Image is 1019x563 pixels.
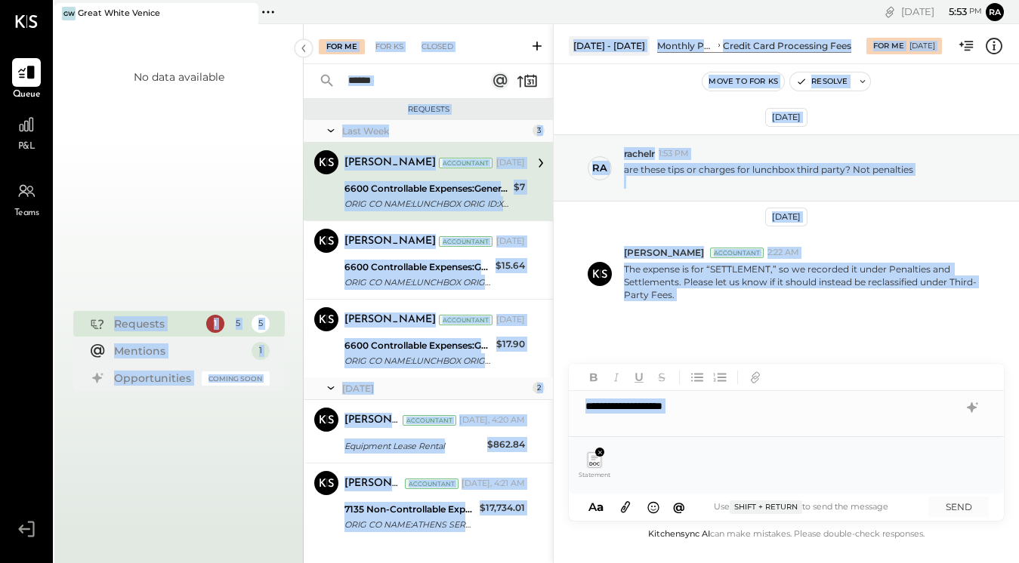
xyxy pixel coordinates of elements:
[405,478,459,489] div: Accountant
[969,6,982,17] span: pm
[252,315,270,333] div: 5
[578,471,612,478] span: Statement_3586_from_PROGAS_PROPANE.pdf
[659,148,689,160] span: 1:53 PM
[624,147,655,160] span: rachelr
[344,476,402,491] div: [PERSON_NAME]
[496,157,525,169] div: [DATE]
[344,353,492,368] div: ORIG CO NAME:LUNCHBOX ORIG ID:XXXXXX5881 DESC DATE:250721 CO ENTRY DESCR:SETTLEMENTSEC:CCD TRACE#...
[344,413,400,428] div: [PERSON_NAME]
[368,39,411,54] div: For KS
[702,72,784,91] button: Move to for ks
[873,41,904,51] div: For Me
[689,500,913,514] div: Use to send the message
[202,371,270,386] div: Coming Soon
[114,316,199,331] div: Requests
[344,438,483,454] div: Equipment Lease Rental
[344,234,436,249] div: [PERSON_NAME]
[342,125,529,137] div: Last Week
[344,502,475,517] div: 7135 Non-Controllable Expenses:Utilities:Utility, Trash Removal
[533,125,545,137] div: 3
[344,275,491,290] div: ORIG CO NAME:LUNCHBOX ORIG ID:XXXXXX5881 DESC DATE:250721 CO ENTRY DESCR:SETTLEMENTSEC:CCD TRACE#...
[624,246,704,259] span: [PERSON_NAME]
[344,517,475,532] div: ORIG CO NAME:ATHENS SERVICES ORIG ID:XXXXXX3271 DESC DATE: CO ENTRY DESCR:TRASH PYMTSEC:CCD TRACE...
[344,260,491,275] div: 6600 Controllable Expenses:General & Administrative Expenses:Penalties and Settlements
[459,414,525,426] div: [DATE], 4:20 AM
[252,342,270,360] div: 1
[629,368,649,387] button: Underline
[1,177,52,220] a: Teams
[114,343,244,358] div: Mentions
[687,368,707,387] button: Unordered List
[319,39,365,54] div: For Me
[673,500,685,514] span: @
[901,5,982,19] div: [DATE]
[439,158,493,168] div: Accountant
[624,163,913,189] p: are these tips or charges for lunchbox third party? Not penalties
[909,41,935,51] div: [DATE]
[765,208,807,226] div: [DATE]
[344,338,492,353] div: 6600 Controllable Expenses:General & Administrative Expenses:Penalties and Settlements
[1,110,52,154] a: P&L
[14,207,39,220] span: Teams
[1,58,52,102] a: Queue
[229,315,247,333] div: 5
[723,39,851,52] div: Credit Card Processing Fees
[765,108,807,127] div: [DATE]
[311,104,545,115] div: Requests
[790,72,854,91] button: Resolve
[487,437,525,452] div: $862.84
[928,497,989,517] button: SEND
[462,478,525,490] div: [DATE], 4:21 AM
[710,368,730,387] button: Ordered List
[882,4,897,20] div: copy link
[496,235,525,248] div: [DATE]
[403,415,456,426] div: Accountant
[480,500,525,515] div: $17,734.01
[496,337,525,352] div: $17.90
[986,3,1004,21] button: ra
[439,236,493,247] div: Accountant
[134,69,224,85] div: No data available
[624,263,988,301] p: The expense is for “SETTLEMENT,” so we recorded it under Penalties and Settlements. Please let us...
[18,140,36,154] span: P&L
[746,368,765,387] button: Add URL
[592,161,607,175] div: ra
[767,247,799,259] span: 2:22 AM
[62,7,76,20] div: GW
[597,500,604,514] span: a
[710,248,764,258] div: Accountant
[13,88,41,102] span: Queue
[114,371,194,386] div: Opportunities
[414,39,461,54] div: Closed
[652,368,672,387] button: Strikethrough
[569,36,650,55] div: [DATE] - [DATE]
[514,180,525,195] div: $7
[669,497,690,516] button: @
[496,314,525,326] div: [DATE]
[657,39,715,52] div: Monthly P&L Comparison
[344,181,509,196] div: 6600 Controllable Expenses:General & Administrative Expenses:Penalties and Settlements
[607,368,626,387] button: Italic
[496,258,525,273] div: $15.64
[533,382,545,394] div: 2
[344,196,509,211] div: ORIG CO NAME:LUNCHBOX ORIG ID:XXXXXX5881 DESC DATE:250707 CO ENTRY DESCR:SETTLEMENTSEC:CCD TRACE#...
[730,500,802,514] span: Shift + Return
[78,8,160,20] div: Great White Venice
[439,315,493,325] div: Accountant
[584,368,604,387] button: Bold
[342,382,529,395] div: [DATE]
[344,312,436,328] div: [PERSON_NAME]
[206,315,224,333] div: 1
[344,155,436,171] div: [PERSON_NAME]
[584,499,608,515] button: Aa
[937,5,967,19] span: 5 : 53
